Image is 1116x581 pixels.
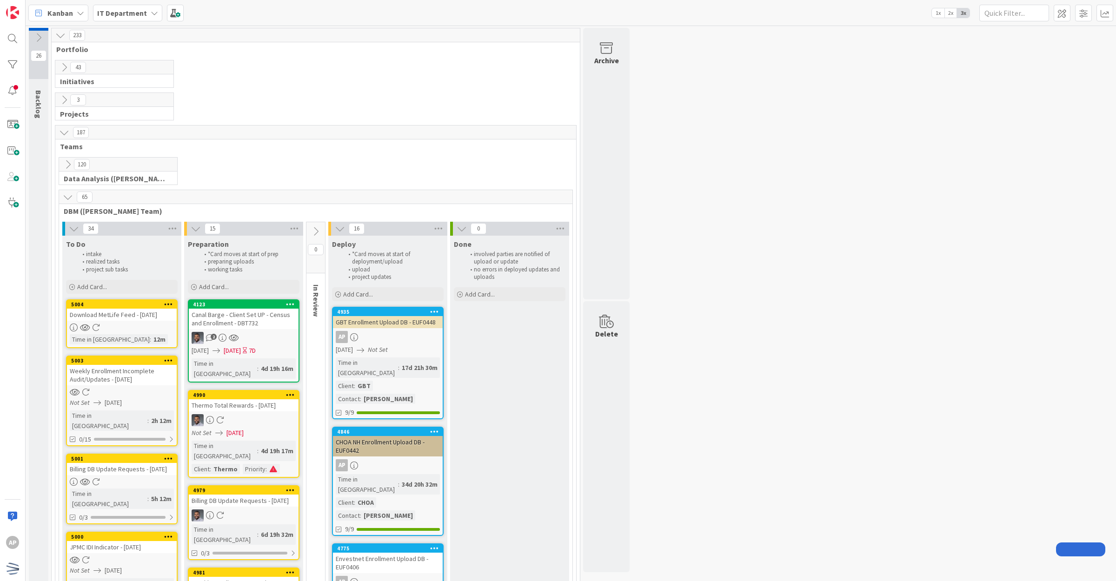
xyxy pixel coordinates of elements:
[149,494,174,504] div: 5h 12m
[73,127,89,138] span: 187
[192,346,209,356] span: [DATE]
[343,290,373,298] span: Add Card...
[71,357,177,364] div: 5003
[333,331,443,343] div: AP
[333,553,443,573] div: Envestnet Enrollment Upload DB - EUF0406
[332,307,444,419] a: 4935GBT Enrollment Upload DB - EUF0448AP[DATE]Not SetTime in [GEOGRAPHIC_DATA]:17d 21h 30mClient:...
[66,299,178,348] a: 5004Download MetLife Feed - [DATE]Time in [GEOGRAPHIC_DATA]:12m
[189,568,299,577] div: 4981
[257,446,259,456] span: :
[354,381,355,391] span: :
[67,541,177,553] div: JPMC IDI Indicator - [DATE]
[67,463,177,475] div: Billing DB Update Requests - [DATE]
[336,381,354,391] div: Client
[71,534,177,540] div: 5000
[345,408,354,417] span: 9/9
[199,266,298,273] li: working tasks
[332,239,356,249] span: Deploy
[957,8,970,18] span: 3x
[70,410,147,431] div: Time in [GEOGRAPHIC_DATA]
[147,416,149,426] span: :
[465,251,564,266] li: involved parties are notified of upload or update
[349,223,365,234] span: 16
[336,345,353,355] span: [DATE]
[399,363,440,373] div: 17d 21h 30m
[333,308,443,328] div: 4935GBT Enrollment Upload DB - EUF0448
[6,6,19,19] img: Visit kanbanzone.com
[192,441,257,461] div: Time in [GEOGRAPHIC_DATA]
[189,332,299,344] div: FS
[336,331,348,343] div: AP
[205,223,220,234] span: 15
[192,414,204,426] img: FS
[188,485,299,560] a: 4979Billing DB Update Requests - [DATE]FSTime in [GEOGRAPHIC_DATA]:6d 19h 32m0/3
[201,548,210,558] span: 0/3
[70,334,150,344] div: Time in [GEOGRAPHIC_DATA]
[66,239,86,249] span: To Do
[149,416,174,426] div: 2h 12m
[67,455,177,463] div: 5001
[355,381,373,391] div: GBT
[151,334,168,344] div: 12m
[67,357,177,365] div: 5003
[47,7,73,19] span: Kanban
[60,109,162,119] span: Projects
[189,300,299,309] div: 4123
[31,50,46,61] span: 26
[189,486,299,507] div: 4979Billing DB Update Requests - [DATE]
[336,357,398,378] div: Time in [GEOGRAPHIC_DATA]
[343,266,442,273] li: upload
[333,436,443,456] div: CHOA NH Enrollment Upload DB - EUF0442
[83,223,99,234] span: 34
[74,159,90,170] span: 120
[343,273,442,281] li: project updates
[333,544,443,553] div: 4775
[259,446,296,456] div: 4d 19h 17m
[189,486,299,495] div: 4979
[336,474,398,495] div: Time in [GEOGRAPHIC_DATA]
[67,365,177,385] div: Weekly Enrollment Incomplete Audit/Updates - [DATE]
[105,398,122,408] span: [DATE]
[189,300,299,329] div: 4123Canal Barge - Client Set UP - Census and Enrollment - DBT732
[70,566,90,574] i: Not Set
[188,299,299,383] a: 4123Canal Barge - Client Set UP - Census and Enrollment - DBT732FS[DATE][DATE]7DTime in [GEOGRAPH...
[69,30,85,41] span: 233
[6,536,19,549] div: AP
[193,569,299,576] div: 4981
[192,464,210,474] div: Client
[79,435,91,444] span: 0/15
[64,206,561,216] span: DBM (David Team)
[257,529,259,540] span: :
[332,427,444,536] a: 4846CHOA NH Enrollment Upload DB - EUF0442APTime in [GEOGRAPHIC_DATA]:34d 20h 32mClient:CHOAConta...
[67,357,177,385] div: 5003Weekly Enrollment Incomplete Audit/Updates - [DATE]
[188,390,299,478] a: 4990Thermo Total Rewards - [DATE]FSNot Set[DATE]Time in [GEOGRAPHIC_DATA]:4d 19h 17mClient:Thermo...
[333,308,443,316] div: 4935
[189,399,299,411] div: Thermo Total Rewards - [DATE]
[77,191,93,203] span: 65
[398,363,399,373] span: :
[465,266,564,281] li: no errors in deployed updates and uploads
[97,8,147,18] b: IT Department
[944,8,957,18] span: 2x
[60,77,162,86] span: Initiatives
[189,391,299,411] div: 4990Thermo Total Rewards - [DATE]
[345,524,354,534] span: 9/9
[193,301,299,308] div: 4123
[189,309,299,329] div: Canal Barge - Client Set UP - Census and Enrollment - DBT732
[192,429,212,437] i: Not Set
[259,363,296,374] div: 4d 19h 16m
[192,332,204,344] img: FS
[333,459,443,471] div: AP
[71,301,177,308] div: 5004
[249,346,256,356] div: 7D
[979,5,1049,21] input: Quick Filter...
[368,345,388,354] i: Not Set
[71,456,177,462] div: 5001
[337,309,443,315] div: 4935
[210,464,211,474] span: :
[67,300,177,309] div: 5004
[361,394,415,404] div: [PERSON_NAME]
[594,55,619,66] div: Archive
[454,239,472,249] span: Done
[105,566,122,575] span: [DATE]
